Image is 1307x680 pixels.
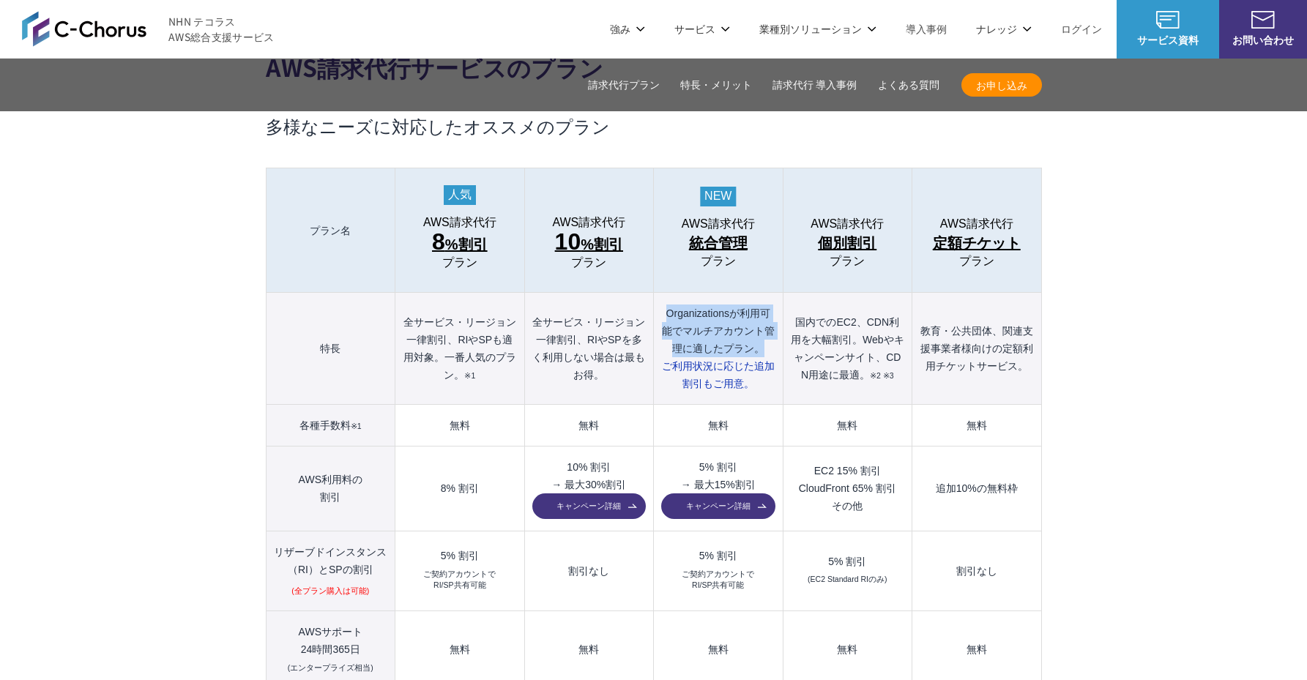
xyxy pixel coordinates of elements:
p: ナレッジ [976,21,1032,37]
span: ご利用状況に応じた [662,360,775,389]
td: 割引なし [912,531,1041,611]
img: お問い合わせ [1251,11,1275,29]
small: (EC2 Standard RIのみ) [808,574,887,586]
th: AWS利用料の 割引 [266,447,395,531]
td: 無料 [524,405,653,447]
span: 10 [555,228,581,255]
span: AWS請求代行 [940,217,1013,231]
small: ※1 [464,371,475,380]
small: ※2 ※3 [870,371,894,380]
small: ご契約アカウントで RI/SP共有可能 [423,569,496,592]
td: 5% 割引 → 最大15%割引 [654,447,783,531]
span: お申し込み [961,78,1042,93]
td: 追加10%の無料枠 [912,447,1041,531]
a: AWS請求代行 8%割引 プラン [403,216,516,269]
td: 無料 [783,405,912,447]
p: サービス [674,21,730,37]
th: プラン名 [266,168,395,293]
th: 各種手数料 [266,405,395,447]
small: (エンタープライズ相当) [288,663,373,672]
span: 定額チケット [933,231,1021,255]
td: 10% 割引 → 最大30%割引 [524,447,653,531]
span: %割引 [555,230,623,256]
a: AWS総合支援サービス C-Chorus NHN テコラスAWS総合支援サービス [22,11,275,46]
span: AWS請求代行 [682,217,755,231]
span: プラン [571,256,606,269]
td: 無料 [912,405,1041,447]
img: AWS総合支援サービス C-Chorus サービス資料 [1156,11,1180,29]
h2: AWS請求代行サービスのプラン [266,41,1042,84]
th: 国内でのEC2、CDN利用を大幅割引。Webやキャンペーンサイト、CDN用途に最適。 [783,293,912,405]
a: 導入事例 [906,21,947,37]
p: 業種別ソリューション [759,21,876,37]
p: 強み [610,21,645,37]
span: AWS請求代行 [811,217,884,231]
h3: 多様なニーズに対応したオススメのプラン [266,113,1042,138]
a: ログイン [1061,21,1102,37]
a: 特長・メリット [680,78,752,93]
a: お申し込み [961,73,1042,97]
span: プラン [959,255,994,268]
a: AWS請求代行 統合管理プラン [661,217,775,268]
small: ご契約アカウントで RI/SP共有可能 [682,569,754,592]
span: 個別割引 [818,231,876,255]
div: 5% 割引 [403,550,516,561]
span: NHN テコラス AWS総合支援サービス [168,14,275,45]
td: 割引なし [524,531,653,611]
th: Organizationsが利用可能でマルチアカウント管理に適したプラン。 [654,293,783,405]
a: キャンペーン詳細 [532,493,646,519]
small: ※1 [351,422,362,430]
th: リザーブドインスタンス （RI）とSPの割引 [266,531,395,611]
th: 教育・公共団体、関連支援事業者様向けの定額利用チケットサービス。 [912,293,1041,405]
span: プラン [830,255,865,268]
td: 8% 割引 [395,447,524,531]
a: よくある質問 [878,78,939,93]
td: EC2 15% 割引 CloudFront 65% 割引 その他 [783,447,912,531]
th: 全サービス・リージョン一律割引、RIやSPを多く利用しない場合は最もお得。 [524,293,653,405]
th: 全サービス・リージョン一律割引、RIやSPも適用対象。一番人気のプラン。 [395,293,524,405]
small: (全プラン購入は可能) [291,586,369,597]
img: AWS総合支援サービス C-Chorus [22,11,146,46]
a: 請求代行プラン [588,78,660,93]
a: キャンペーン詳細 [661,493,775,519]
a: 請求代行 導入事例 [772,78,857,93]
a: AWS請求代行 10%割引プラン [532,216,646,269]
span: 8 [432,228,445,255]
div: 5% 割引 [791,556,904,567]
span: プラン [442,256,477,269]
a: AWS請求代行 個別割引プラン [791,217,904,268]
span: 統合管理 [689,231,748,255]
th: 特長 [266,293,395,405]
td: 無料 [395,405,524,447]
span: AWS請求代行 [552,216,625,229]
a: AWS請求代行 定額チケットプラン [920,217,1033,268]
td: 無料 [654,405,783,447]
span: お問い合わせ [1219,32,1307,48]
div: 5% 割引 [661,550,775,561]
span: %割引 [432,230,488,256]
span: AWS請求代行 [423,216,496,229]
span: サービス資料 [1117,32,1219,48]
span: プラン [701,255,736,268]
